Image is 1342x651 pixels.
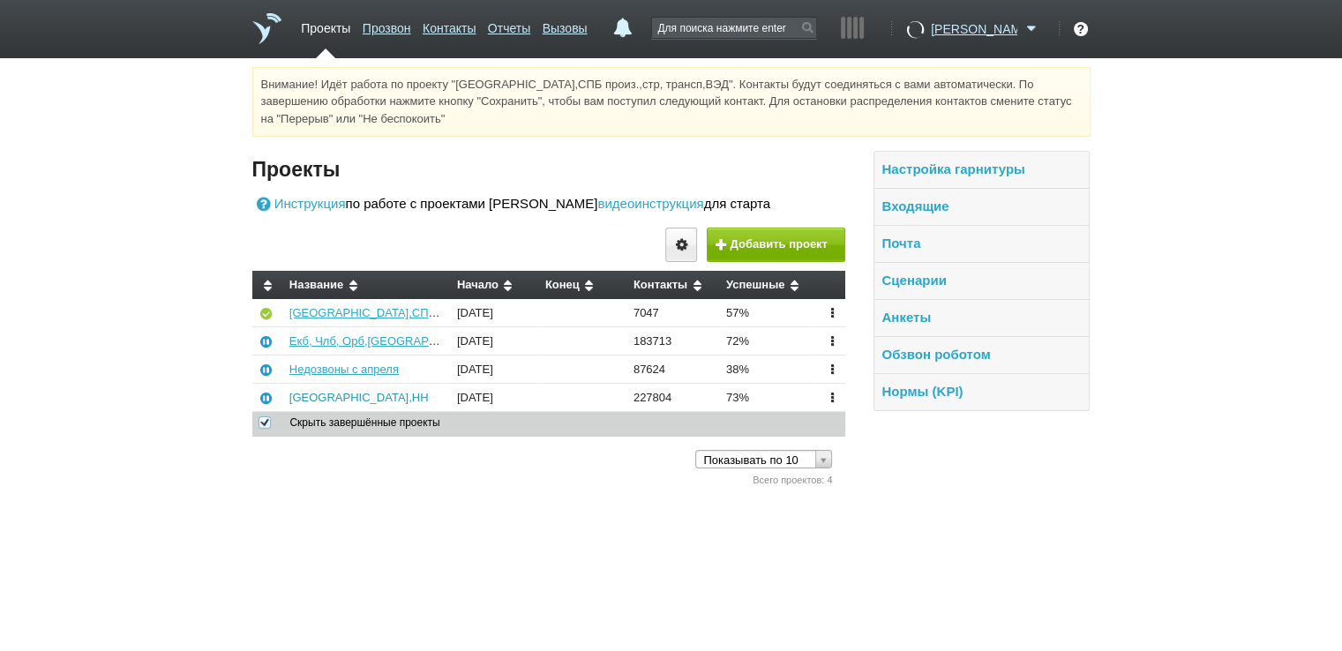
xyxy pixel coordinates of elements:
[597,194,703,214] a: видеоинструкция
[451,299,539,326] td: [DATE]
[634,279,713,293] div: Контакты
[726,279,810,293] div: Успешные
[543,12,588,38] a: Вызовы
[289,334,738,348] a: Екб, Члб, Орб,[GEOGRAPHIC_DATA],[GEOGRAPHIC_DATA], [GEOGRAPHIC_DATA],
[881,236,920,251] a: Почта
[289,363,399,376] a: Недозвоны с апреля
[423,12,476,38] a: Контакты
[881,161,1024,176] a: Настройка гарнитуры
[881,347,990,362] a: Обзвон роботом
[881,310,931,325] a: Анкеты
[627,355,720,384] td: 87624
[695,450,832,468] a: Показывать по 10
[1074,22,1088,36] div: ?
[881,384,963,399] a: Нормы (KPI)
[252,67,1091,137] div: Внимание! Идёт работа по проекту "[GEOGRAPHIC_DATA],СПБ произ.,стр, трансп,ВЭД". Контакты будут с...
[301,12,350,38] a: Проекты
[881,273,946,288] a: Сценарии
[720,383,817,411] td: 73%
[881,198,948,213] a: Входящие
[707,228,845,262] button: Добавить проект
[363,12,411,38] a: Прозвон
[252,194,846,214] div: по работе с проектами [PERSON_NAME] для старта
[457,279,532,293] div: Начало
[545,279,620,293] div: Конец
[627,383,720,411] td: 227804
[720,327,817,355] td: 72%
[703,451,808,469] span: Показывать по 10
[488,12,530,38] a: Отчеты
[627,327,720,355] td: 183713
[451,327,539,355] td: [DATE]
[289,391,429,404] a: [GEOGRAPHIC_DATA],НН
[652,18,816,38] input: Для поиска нажмите enter
[627,299,720,326] td: 7047
[753,475,832,485] span: Всего проектов: 4
[720,355,817,384] td: 38%
[451,383,539,411] td: [DATE]
[252,194,346,214] a: Инструкция
[931,20,1017,38] span: [PERSON_NAME]
[273,416,439,429] span: Скрыть завершённые проекты
[931,19,1041,36] a: [PERSON_NAME]
[289,306,563,319] a: [GEOGRAPHIC_DATA],СПБ произ.,стр, трансп,ВЭД
[252,155,846,183] h4: Проекты
[289,279,444,293] div: Название
[451,355,539,384] td: [DATE]
[252,13,281,44] a: На главную
[720,299,817,326] td: 57%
